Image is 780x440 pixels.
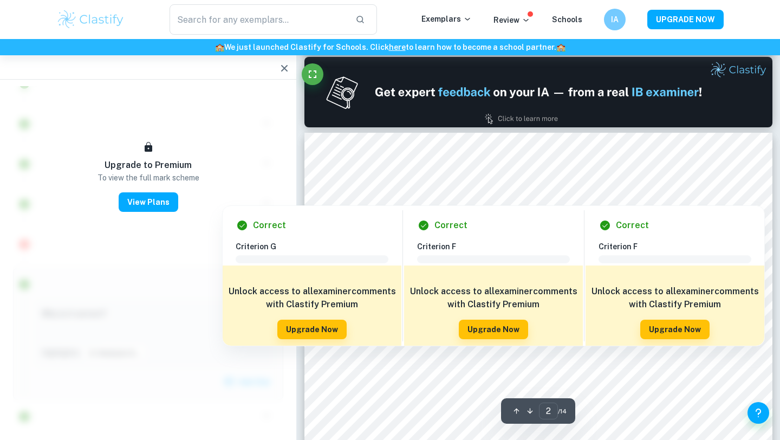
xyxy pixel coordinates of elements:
p: To view the full mark scheme [97,172,199,184]
h6: Correct [253,219,286,232]
p: Exemplars [421,13,472,25]
h6: Criterion G [236,241,397,253]
input: Search for any exemplars... [170,4,347,35]
h6: We just launched Clastify for Schools. Click to learn how to become a school partner. [2,41,778,53]
button: Upgrade Now [640,320,710,339]
a: Schools [552,15,582,24]
h6: Unlock access to all examiner comments with Clastify Premium [591,285,759,311]
button: Upgrade Now [459,320,528,339]
h6: Correct [616,219,649,232]
button: Fullscreen [302,63,323,85]
span: / 14 [558,406,567,416]
img: Ad [304,57,772,127]
span: 🏫 [215,43,224,51]
h6: Criterion F [599,241,760,253]
p: Review [493,14,530,26]
h6: Unlock access to all examiner comments with Clastify Premium [228,285,396,311]
h6: Upgrade to Premium [105,159,192,172]
button: UPGRADE NOW [647,10,724,29]
img: Clastify logo [56,9,125,30]
h6: Criterion F [417,241,578,253]
h6: Unlock access to all examiner comments with Clastify Premium [409,285,577,311]
button: Help and Feedback [747,402,769,424]
button: IA [604,9,626,30]
a: here [389,43,406,51]
button: View Plans [119,192,178,212]
h6: IA [609,14,621,25]
span: 🏫 [556,43,565,51]
h6: Correct [434,219,467,232]
button: Upgrade Now [277,320,347,339]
